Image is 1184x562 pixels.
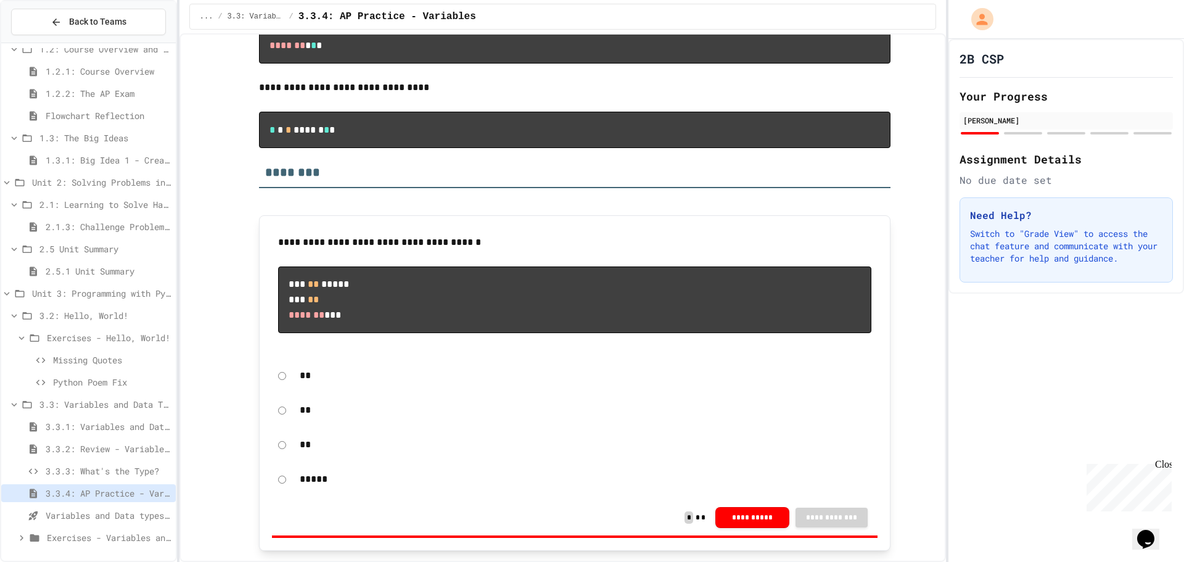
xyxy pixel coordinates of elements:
span: 2.1.3: Challenge Problem - The Bridge [46,220,171,233]
h2: Assignment Details [960,151,1173,168]
span: 3.3.4: AP Practice - Variables [46,487,171,500]
span: Exercises - Variables and Data Types [47,531,171,544]
span: Missing Quotes [53,353,171,366]
span: 1.2: Course Overview and the AP Exam [39,43,171,56]
span: Unit 3: Programming with Python [32,287,171,300]
span: 3.3.4: AP Practice - Variables [298,9,476,24]
h2: Your Progress [960,88,1173,105]
h1: 2B CSP [960,50,1004,67]
span: Exercises - Hello, World! [47,331,171,344]
span: Unit 2: Solving Problems in Computer Science [32,176,171,189]
span: 1.3: The Big Ideas [39,131,171,144]
span: 2.5 Unit Summary [39,242,171,255]
span: 3.3: Variables and Data Types [39,398,171,411]
span: ... [200,12,213,22]
iframe: chat widget [1132,513,1172,550]
span: 1.3.1: Big Idea 1 - Creative Development [46,154,171,167]
span: 3.2: Hello, World! [39,309,171,322]
div: Chat with us now!Close [5,5,85,78]
div: No due date set [960,173,1173,188]
span: / [218,12,222,22]
div: [PERSON_NAME] [963,115,1169,126]
p: Switch to "Grade View" to access the chat feature and communicate with your teacher for help and ... [970,228,1162,265]
span: 1.2.2: The AP Exam [46,87,171,100]
span: 3.3.2: Review - Variables and Data Types [46,442,171,455]
span: 2.5.1 Unit Summary [46,265,171,278]
h3: Need Help? [970,208,1162,223]
span: / [289,12,294,22]
iframe: chat widget [1082,459,1172,511]
span: Back to Teams [69,15,126,28]
span: Variables and Data types - quiz [46,509,171,522]
span: Python Poem Fix [53,376,171,389]
span: 3.3.3: What's the Type? [46,465,171,477]
span: 1.2.1: Course Overview [46,65,171,78]
span: 3.3: Variables and Data Types [228,12,284,22]
span: 2.1: Learning to Solve Hard Problems [39,198,171,211]
div: My Account [958,5,997,33]
span: Flowchart Reflection [46,109,171,122]
button: Back to Teams [11,9,166,35]
span: 3.3.1: Variables and Data Types [46,420,171,433]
